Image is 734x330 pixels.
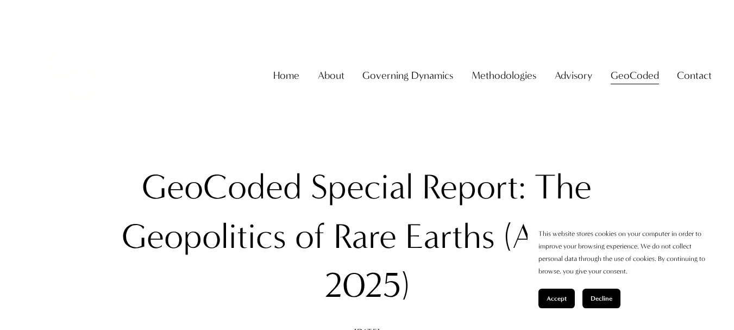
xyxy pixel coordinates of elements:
a: folder dropdown [318,65,344,86]
p: This website stores cookies on your computer in order to improve your browsing experience. We do ... [538,228,712,278]
div: Earths [405,212,495,261]
button: Decline [582,289,620,308]
div: Special [311,163,413,211]
img: Christopher Sanchez &amp; Co. [22,26,122,126]
a: folder dropdown [611,65,659,86]
span: About [318,66,344,85]
a: folder dropdown [677,65,712,86]
div: Report: [422,163,526,211]
a: folder dropdown [362,65,453,86]
span: Accept [547,295,567,302]
span: GeoCoded [611,66,659,85]
div: (August [504,212,612,261]
a: Home [273,65,299,86]
div: Geopolitics [122,212,286,261]
a: folder dropdown [472,65,536,86]
div: of [295,212,325,261]
div: The [535,163,592,211]
div: 2025) [324,261,410,310]
div: GeoCoded [142,163,302,211]
a: folder dropdown [555,65,592,86]
span: Decline [591,295,612,302]
div: Rare [334,212,397,261]
span: Advisory [555,66,592,85]
span: Governing Dynamics [362,66,453,85]
section: Cookie banner [528,217,723,319]
span: Methodologies [472,66,536,85]
button: Accept [538,289,575,308]
span: Contact [677,66,712,85]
